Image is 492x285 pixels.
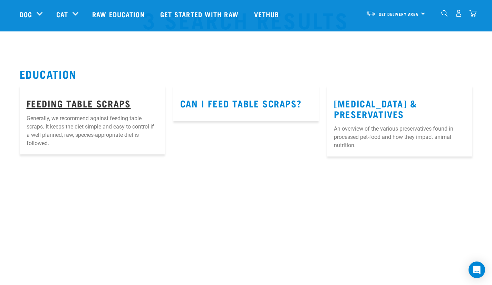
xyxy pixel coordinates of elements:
a: [MEDICAL_DATA] & Preservatives [334,101,417,116]
span: Set Delivery Area [379,13,419,15]
div: Open Intercom Messenger [469,262,485,278]
a: Raw Education [85,0,153,28]
a: Get started with Raw [153,0,247,28]
a: Vethub [247,0,288,28]
img: home-icon@2x.png [469,10,476,17]
p: An overview of the various preservatives found in processed pet-food and how they impact animal n... [334,125,465,150]
a: Dog [20,9,32,19]
img: user.png [455,10,462,17]
p: Generally, we recommend against feeding table scraps. It keeps the diet simple and easy to contro... [27,114,158,148]
a: Cat [56,9,68,19]
a: Feeding Table Scraps [27,101,131,106]
a: Can I feed table scraps? [180,101,301,106]
h2: Education [20,68,473,80]
img: home-icon-1@2x.png [441,10,448,17]
img: van-moving.png [366,10,375,16]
